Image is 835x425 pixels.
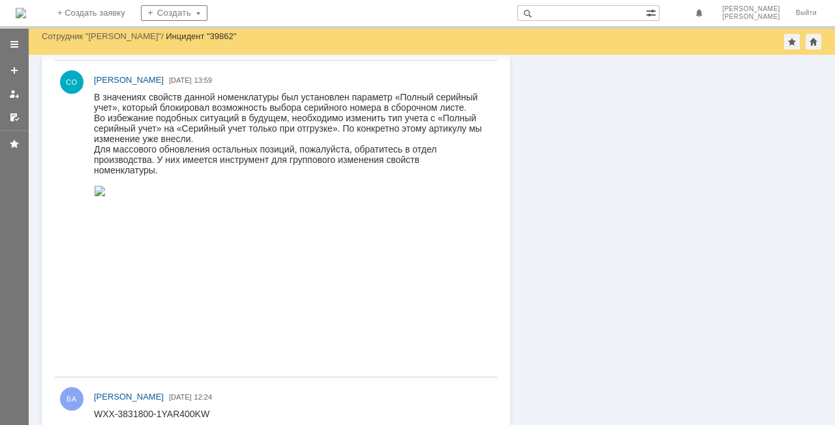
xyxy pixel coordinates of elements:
[4,60,25,81] a: Создать заявку
[141,5,207,21] div: Создать
[722,5,780,13] span: [PERSON_NAME]
[94,75,164,85] span: [PERSON_NAME]
[16,8,26,18] img: logo
[82,167,87,177] span: a
[133,167,136,177] span: .
[16,8,26,18] a: Перейти на домашнюю страницу
[42,31,161,41] a: Сотрудник "[PERSON_NAME]"
[94,74,164,87] a: [PERSON_NAME]
[194,76,213,84] span: 13:59
[89,21,101,31] img: download
[4,107,25,128] a: Мои согласования
[94,390,164,403] a: [PERSON_NAME]
[722,13,780,21] span: [PERSON_NAME]
[94,392,164,402] span: [PERSON_NAME]
[169,393,192,401] span: [DATE]
[4,83,25,104] a: Мои заявки
[169,76,192,84] span: [DATE]
[97,167,133,177] span: stacargo
[166,31,236,41] div: Инцидент "39862"
[646,6,659,18] span: Расширенный поиск
[194,393,213,401] span: 12:24
[784,34,800,50] div: Добавить в избранное
[806,34,821,50] div: Сделать домашней страницей
[87,167,97,177] span: @
[42,31,166,41] div: /
[79,167,82,177] span: .
[136,167,144,177] span: ru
